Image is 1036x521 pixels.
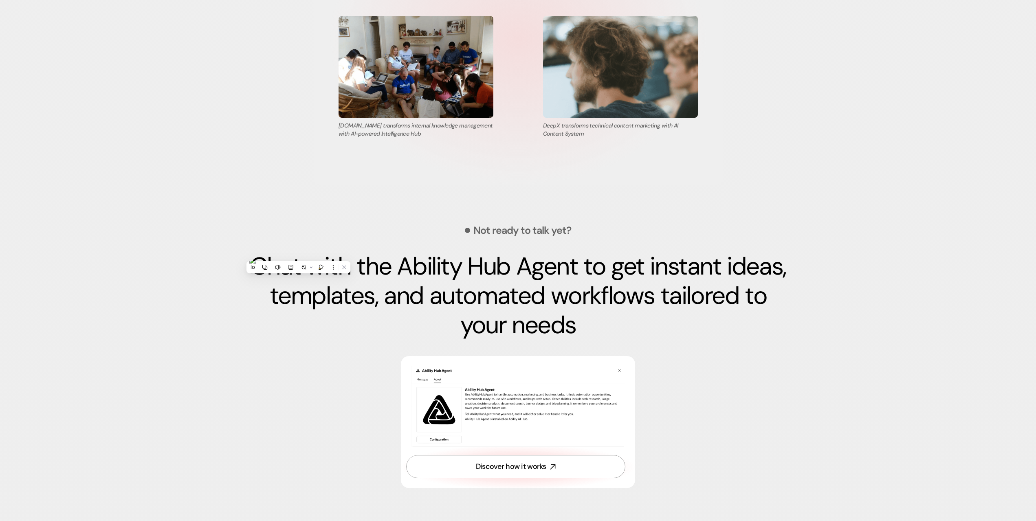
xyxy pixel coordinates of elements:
[543,122,698,138] p: DeepX transforms technical content marketing with AI Content System
[339,122,493,138] p: [DOMAIN_NAME] transforms internal knowledge management with AI-powered Intelligence Hub
[314,0,518,153] a: [DOMAIN_NAME] transforms internal knowledge management with AI-powered Intelligence Hub
[476,462,546,472] div: Discover how it works
[473,225,571,235] p: Not ready to talk yet?
[406,455,625,478] a: Discover how it works
[249,252,787,340] p: Chat with the Ability Hub Agent to get instant ideas, templates, and automated workflows tailored...
[518,0,723,153] a: DeepX transforms technical content marketing with AI Content System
